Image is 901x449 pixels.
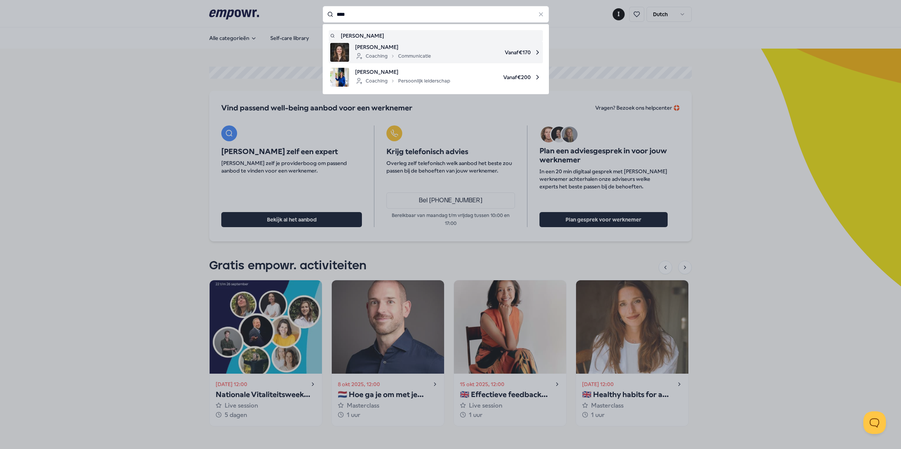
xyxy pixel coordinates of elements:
iframe: Help Scout Beacon - Open [863,411,886,434]
img: product image [330,68,349,87]
span: [PERSON_NAME] [355,43,431,51]
span: [PERSON_NAME] [355,68,450,76]
div: Coaching Communicatie [355,52,431,61]
a: product image[PERSON_NAME]CoachingCommunicatieVanaf€170 [330,43,541,62]
img: product image [330,43,349,62]
a: product image[PERSON_NAME]CoachingPersoonlijk leiderschapVanaf€200 [330,68,541,87]
input: Search for products, categories or subcategories [323,6,549,23]
a: [PERSON_NAME] [330,32,541,40]
span: Vanaf € 200 [456,68,541,87]
span: Vanaf € 170 [437,43,541,62]
div: Coaching Persoonlijk leiderschap [355,76,450,86]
